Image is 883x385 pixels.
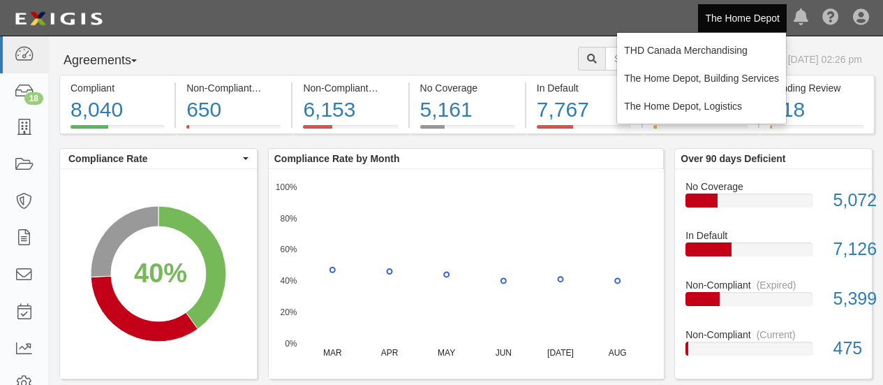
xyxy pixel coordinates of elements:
[269,169,664,379] svg: A chart.
[186,81,281,95] div: Non-Compliant (Current)
[258,81,297,95] div: (Current)
[823,286,872,312] div: 5,399
[759,125,875,136] a: Pending Review418
[420,81,514,95] div: No Coverage
[420,95,514,125] div: 5,161
[537,81,631,95] div: In Default
[675,278,872,292] div: Non-Compliant
[24,92,43,105] div: 18
[757,278,796,292] div: (Expired)
[60,169,257,379] svg: A chart.
[303,95,397,125] div: 6,153
[685,228,861,278] a: In Default7,126
[186,95,281,125] div: 650
[823,237,872,262] div: 7,126
[71,81,164,95] div: Compliant
[617,92,786,120] a: The Home Depot, Logistics
[757,328,796,342] div: (Current)
[770,95,863,125] div: 418
[822,10,839,27] i: Help Center - Complianz
[770,81,863,95] div: Pending Review
[763,52,862,66] div: As of [DATE] 02:26 pm
[617,36,786,64] a: THD Canada Merchandising
[617,64,786,92] a: The Home Depot, Building Services
[608,348,626,358] text: AUG
[134,254,187,292] div: 40%
[675,228,872,242] div: In Default
[605,47,752,71] input: Search Agreements
[280,245,297,254] text: 60%
[675,180,872,194] div: No Coverage
[675,328,872,342] div: Non-Compliant
[60,149,257,168] button: Compliance Rate
[68,152,239,166] span: Compliance Rate
[526,125,641,136] a: In Default7,767
[285,338,297,348] text: 0%
[10,6,107,31] img: logo-5460c22ac91f19d4615b14bd174203de0afe785f0fc80cf4dbbc73dc1793850b.png
[823,188,872,213] div: 5,072
[685,180,861,229] a: No Coverage5,072
[537,95,631,125] div: 7,767
[823,336,872,361] div: 475
[59,47,164,75] button: Agreements
[495,348,511,358] text: JUN
[685,278,861,328] a: Non-Compliant(Expired)5,399
[685,328,861,367] a: Non-Compliant(Current)475
[280,276,297,286] text: 40%
[410,125,525,136] a: No Coverage5,161
[274,153,400,164] b: Compliance Rate by Month
[643,125,758,136] a: Expiring Insurance705
[323,348,342,358] text: MAR
[374,81,414,95] div: (Expired)
[280,307,297,317] text: 20%
[71,95,164,125] div: 8,040
[681,153,785,164] b: Over 90 days Deficient
[698,4,787,32] a: The Home Depot
[303,81,397,95] div: Non-Compliant (Expired)
[380,348,398,358] text: APR
[276,182,297,191] text: 100%
[280,213,297,223] text: 80%
[292,125,408,136] a: Non-Compliant(Expired)6,153
[547,348,574,358] text: [DATE]
[438,348,455,358] text: MAY
[59,125,175,136] a: Compliant8,040
[176,125,291,136] a: Non-Compliant(Current)650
